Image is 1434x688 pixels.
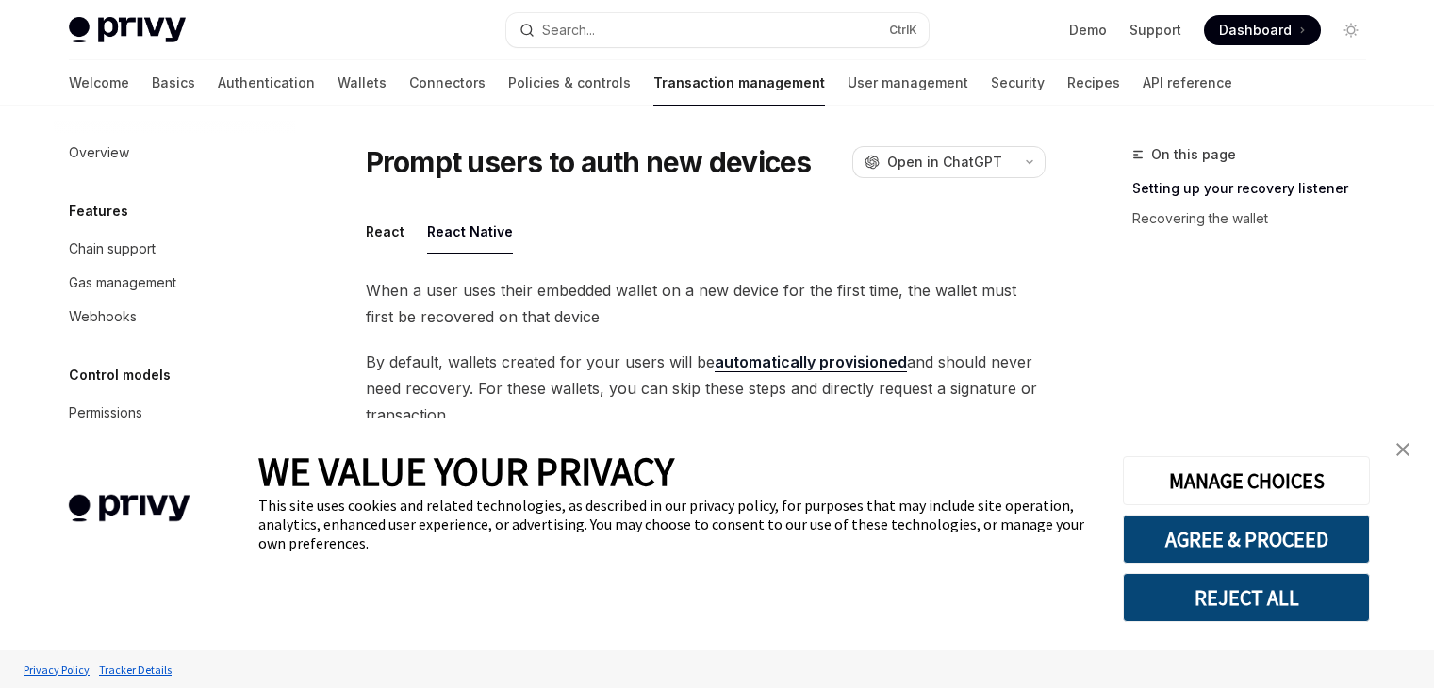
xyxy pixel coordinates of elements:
a: Recovering the wallet [1132,204,1381,234]
a: Support [1129,21,1181,40]
button: Open in ChatGPT [852,146,1014,178]
a: Dashboard [1204,15,1321,45]
button: MANAGE CHOICES [1123,456,1370,505]
div: Search... [542,19,595,41]
div: This site uses cookies and related technologies, as described in our privacy policy, for purposes... [258,496,1095,552]
span: Open in ChatGPT [887,153,1002,172]
a: Gas management [54,266,295,300]
a: Wallets [338,60,387,106]
a: User management [848,60,968,106]
div: Chain support [69,238,156,260]
img: light logo [69,17,186,43]
a: Security [991,60,1045,106]
span: By default, wallets created for your users will be and should never need recovery. For these wall... [366,349,1046,428]
a: Tracker Details [94,653,176,686]
a: Recipes [1067,60,1120,106]
a: Authentication [218,60,315,106]
span: Ctrl K [889,23,917,38]
span: Dashboard [1219,21,1292,40]
a: Welcome [69,60,129,106]
h5: Control models [69,364,171,386]
a: Demo [1069,21,1107,40]
button: Search...CtrlK [506,13,929,47]
h5: Features [69,200,128,222]
a: Basics [152,60,195,106]
button: Toggle dark mode [1336,15,1366,45]
a: close banner [1384,431,1422,468]
a: Overview [54,136,295,170]
button: AGREE & PROCEED [1123,515,1370,564]
button: REJECT ALL [1123,573,1370,622]
h1: Prompt users to auth new devices [366,145,812,179]
div: Permissions [69,401,142,424]
span: On this page [1151,143,1236,166]
a: Permissions [54,396,295,430]
div: Webhooks [69,305,137,328]
a: automatically provisioned [715,352,907,372]
button: React Native [427,209,513,254]
a: Policies & controls [508,60,631,106]
span: WE VALUE YOUR PRIVACY [258,447,674,496]
a: Privacy Policy [19,653,94,686]
a: Chain support [54,232,295,266]
div: Overview [69,141,129,164]
span: When a user uses their embedded wallet on a new device for the first time, the wallet must first ... [366,277,1046,330]
a: Setting up your recovery listener [1132,173,1381,204]
a: API reference [1143,60,1232,106]
img: close banner [1396,443,1409,456]
a: Transaction management [653,60,825,106]
a: Connectors [409,60,486,106]
div: Gas management [69,271,176,294]
a: Webhooks [54,300,295,334]
button: React [366,209,404,254]
img: company logo [28,467,230,549]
